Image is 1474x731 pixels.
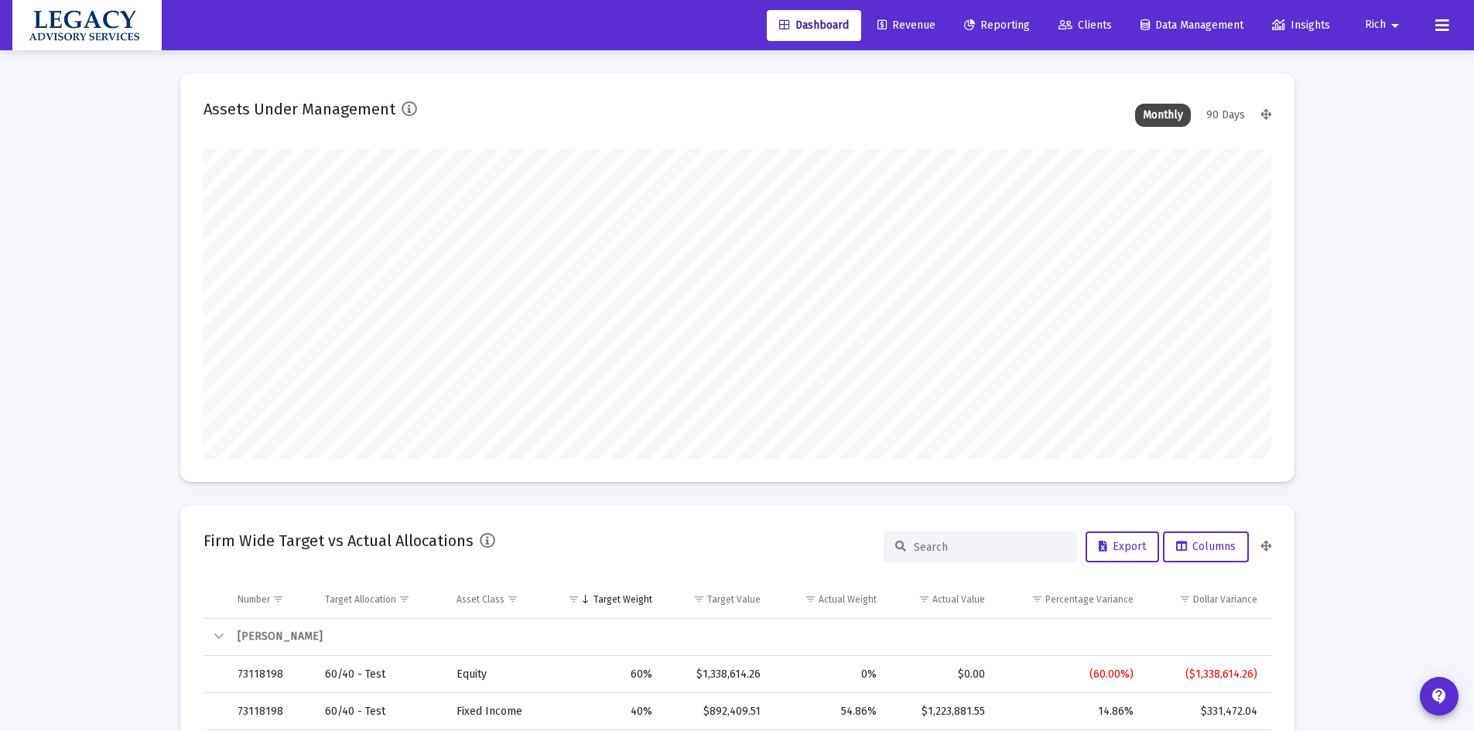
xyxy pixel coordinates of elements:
[1155,667,1257,682] div: ($1,338,614.26)
[693,593,705,605] span: Show filter options for column 'Target Value'
[1135,104,1191,127] div: Monthly
[1046,10,1124,41] a: Clients
[898,704,986,719] div: $1,223,881.55
[674,667,761,682] div: $1,338,614.26
[398,593,410,605] span: Show filter options for column 'Target Allocation'
[964,19,1030,32] span: Reporting
[203,97,395,121] h2: Assets Under Management
[805,593,816,605] span: Show filter options for column 'Actual Weight'
[446,581,548,618] td: Column Asset Class
[996,581,1144,618] td: Column Percentage Variance
[887,581,997,618] td: Column Actual Value
[1099,540,1146,553] span: Export
[568,593,580,605] span: Show filter options for column 'Target Weight'
[771,581,887,618] td: Column Actual Weight
[1031,593,1043,605] span: Show filter options for column 'Percentage Variance'
[1058,19,1112,32] span: Clients
[446,693,548,730] td: Fixed Income
[1045,593,1134,606] div: Percentage Variance
[707,593,761,606] div: Target Value
[238,629,1257,644] div: [PERSON_NAME]
[1386,10,1404,41] mat-icon: arrow_drop_down
[203,619,227,656] td: Collapse
[782,667,877,682] div: 0%
[559,704,652,719] div: 40%
[898,667,986,682] div: $0.00
[1199,104,1253,127] div: 90 Days
[548,581,663,618] td: Column Target Weight
[819,593,877,606] div: Actual Weight
[314,693,446,730] td: 60/40 - Test
[1176,540,1236,553] span: Columns
[1128,10,1256,41] a: Data Management
[779,19,849,32] span: Dashboard
[227,581,314,618] td: Column Number
[593,593,652,606] div: Target Weight
[1163,531,1249,562] button: Columns
[1193,593,1257,606] div: Dollar Variance
[932,593,985,606] div: Actual Value
[914,541,1065,554] input: Search
[1346,9,1423,40] button: Rich
[663,581,771,618] td: Column Target Value
[1007,667,1134,682] div: (60.00%)
[767,10,861,41] a: Dashboard
[1430,687,1448,705] mat-icon: contact_support
[918,593,930,605] span: Show filter options for column 'Actual Value'
[1179,593,1191,605] span: Show filter options for column 'Dollar Variance'
[674,704,761,719] div: $892,409.51
[227,693,314,730] td: 73118198
[272,593,284,605] span: Show filter options for column 'Number'
[24,10,150,41] img: Dashboard
[865,10,948,41] a: Revenue
[1365,19,1386,32] span: Rich
[314,581,446,618] td: Column Target Allocation
[314,656,446,693] td: 60/40 - Test
[238,593,270,606] div: Number
[203,528,474,553] h2: Firm Wide Target vs Actual Allocations
[457,593,504,606] div: Asset Class
[559,667,652,682] div: 60%
[1155,704,1257,719] div: $331,472.04
[1144,581,1271,618] td: Column Dollar Variance
[1141,19,1243,32] span: Data Management
[782,704,877,719] div: 54.86%
[877,19,935,32] span: Revenue
[1272,19,1330,32] span: Insights
[1007,704,1134,719] div: 14.86%
[325,593,396,606] div: Target Allocation
[952,10,1042,41] a: Reporting
[227,656,314,693] td: 73118198
[1260,10,1342,41] a: Insights
[1086,531,1159,562] button: Export
[507,593,518,605] span: Show filter options for column 'Asset Class'
[446,656,548,693] td: Equity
